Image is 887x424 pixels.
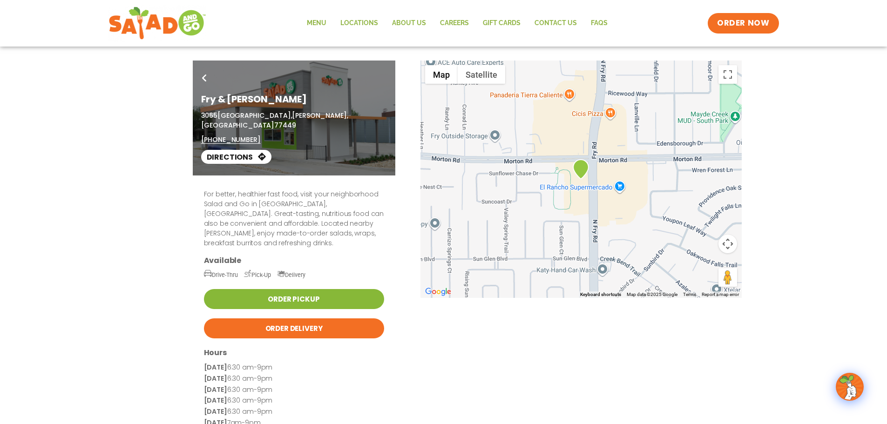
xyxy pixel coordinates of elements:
span: 77449 [274,121,296,130]
a: Order Delivery [204,318,384,338]
button: Drag Pegman onto the map to open Street View [718,268,737,287]
h1: Fry & [PERSON_NAME] [201,92,387,106]
p: 6:30 am-9pm [204,384,384,396]
span: 3065 [201,111,217,120]
h3: Hours [204,348,384,357]
a: ORDER NOW [708,13,779,34]
a: Menu [300,13,333,34]
h3: Available [204,256,384,265]
strong: [DATE] [204,396,227,405]
strong: [DATE] [204,363,227,372]
a: Contact Us [528,13,584,34]
p: 6:30 am-9pm [204,373,384,384]
a: Report a map error [702,292,739,297]
a: Directions [201,150,271,164]
strong: [DATE] [204,374,227,383]
a: Locations [333,13,385,34]
a: FAQs [584,13,615,34]
span: Drive-Thru [204,271,238,278]
a: About Us [385,13,433,34]
strong: [DATE] [204,407,227,416]
p: For better, healthier fast food, visit your neighborhood Salad and Go in [GEOGRAPHIC_DATA], [GEOG... [204,189,384,248]
img: new-SAG-logo-768×292 [108,5,207,42]
span: [PERSON_NAME], [292,111,348,120]
a: Order Pickup [204,289,384,309]
strong: [DATE] [204,385,227,394]
img: wpChatIcon [837,374,863,400]
button: Map camera controls [718,235,737,253]
span: [GEOGRAPHIC_DATA], [217,111,292,120]
p: 6:30 am-9pm [204,395,384,406]
span: Delivery [277,271,305,278]
p: 6:30 am-9pm [204,406,384,417]
a: GIFT CARDS [476,13,528,34]
a: Careers [433,13,476,34]
span: ORDER NOW [717,18,769,29]
span: [GEOGRAPHIC_DATA] [201,121,275,130]
a: [PHONE_NUMBER] [201,135,261,145]
span: Pick-Up [244,271,271,278]
nav: Menu [300,13,615,34]
p: 6:30 am-9pm [204,362,384,373]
